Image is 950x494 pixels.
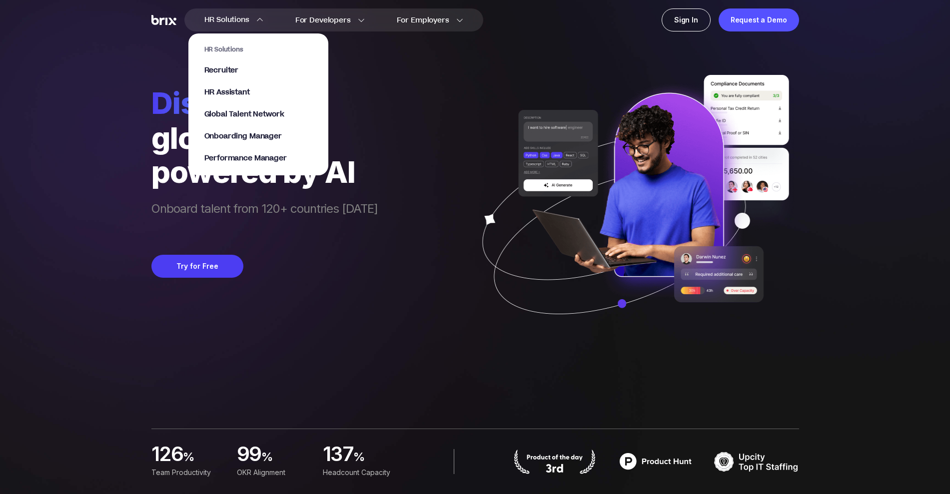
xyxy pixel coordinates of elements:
a: HR Assistant [204,87,312,97]
img: product hunt badge [512,449,597,474]
span: Onboarding Manager [204,131,282,141]
span: For Developers [295,15,351,25]
div: Team Productivity [151,467,225,478]
div: OKR Alignment [237,467,310,478]
button: Try for Free [151,255,243,278]
span: % [183,449,225,469]
img: product hunt badge [613,449,698,474]
a: Sign In [662,8,711,31]
span: HR Solutions [204,45,312,53]
span: For Employers [397,15,449,25]
span: Discover [151,85,378,121]
span: HR Solutions [204,12,249,28]
span: HR Assistant [204,87,250,97]
img: Brix Logo [151,15,176,25]
img: TOP IT STAFFING [714,449,799,474]
div: globally [151,121,378,155]
span: Onboard talent from 120+ countries [DATE] [151,201,378,235]
div: Headcount Capacity [322,467,396,478]
a: Performance Manager [204,153,312,163]
span: % [353,449,396,469]
span: % [261,449,311,469]
span: 126 [151,445,183,465]
a: Global Talent Network [204,109,312,119]
span: 137 [322,445,353,465]
a: Onboarding Manager [204,131,312,141]
a: Request a Demo [719,8,799,31]
img: ai generate [464,75,799,344]
span: Global Talent Network [204,109,284,119]
a: Recruiter [204,65,312,75]
span: Recruiter [204,65,239,75]
span: 99 [237,445,261,465]
span: Performance Manager [204,153,287,163]
div: powered by AI [151,155,378,189]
